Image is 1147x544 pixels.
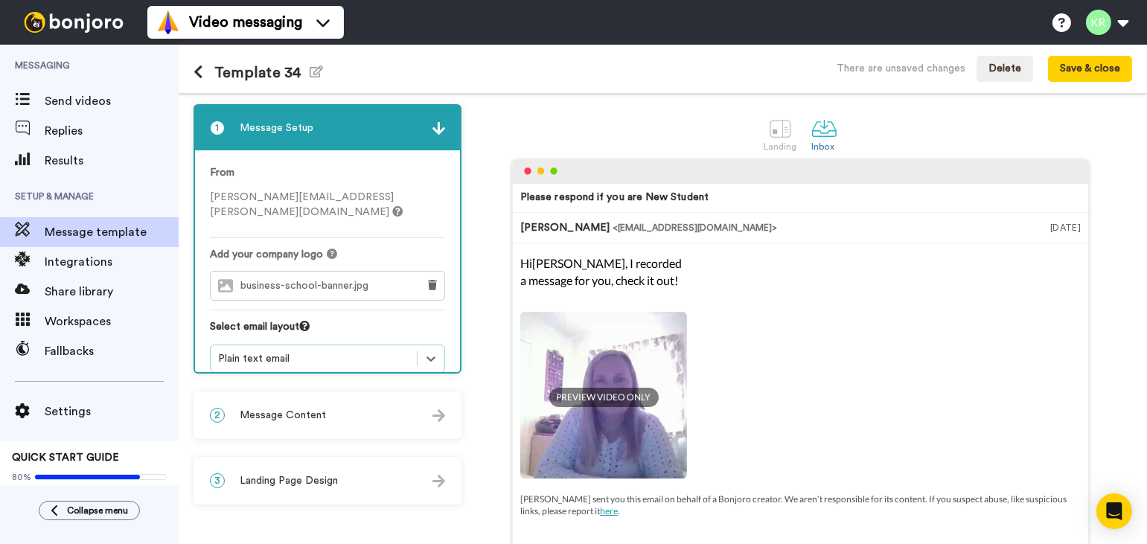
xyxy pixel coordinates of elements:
span: Integrations [45,253,179,271]
h1: Template 34 [194,64,323,81]
img: arrow.svg [432,409,445,422]
div: Open Intercom Messenger [1096,493,1132,529]
span: Add your company logo [210,247,323,262]
button: Delete [977,56,1033,83]
span: Send videos [45,92,179,110]
span: Landing Page Design [240,473,338,488]
span: Message template [45,223,179,241]
span: Replies [45,122,179,140]
div: There are unsaved changes [837,61,965,76]
span: Collapse menu [67,505,128,516]
img: bj-logo-header-white.svg [18,12,130,33]
span: business-school-banner.jpg [240,280,376,292]
span: PREVIEW VIDEO ONLY [549,388,659,407]
span: Workspaces [45,313,179,330]
div: Please respond if you are New Student [520,190,709,205]
div: [DATE] [1050,220,1081,235]
span: Fallbacks [45,342,179,360]
p: Hi [PERSON_NAME] , I recorded a message for you, check it out! [520,255,687,289]
div: 3Landing Page Design [194,457,461,505]
span: <[EMAIL_ADDRESS][DOMAIN_NAME]> [613,223,777,232]
div: [PERSON_NAME] [520,220,1050,235]
span: Message Setup [240,121,313,135]
span: here [600,505,618,516]
span: Results [45,152,179,170]
span: [PERSON_NAME][EMAIL_ADDRESS][PERSON_NAME][DOMAIN_NAME] [210,192,403,217]
a: Landing [756,108,805,159]
span: Share library [45,283,179,301]
div: Inbox [811,141,837,152]
img: vm-color.svg [156,10,180,34]
button: Collapse menu [39,501,140,520]
span: Settings [45,403,179,420]
button: Save & close [1048,56,1132,83]
span: 2 [210,408,225,423]
div: Select email layout [210,319,445,345]
label: From [210,165,234,181]
span: Video messaging [189,12,302,33]
span: 3 [210,473,225,488]
p: [PERSON_NAME] sent you this email on behalf of a Bonjoro creator. We aren’t responsible for its c... [520,479,1081,517]
span: 1 [210,121,225,135]
div: Landing [764,141,797,152]
span: Message Content [240,408,326,423]
img: arrow.svg [432,475,445,487]
img: 5fbea13b-6783-4555-8121-262a3fad9408-thumb.jpg [520,312,687,479]
span: 80% [12,471,31,483]
span: QUICK START GUIDE [12,452,119,463]
a: Inbox [804,108,845,159]
div: Plain text email [218,351,409,366]
div: 2Message Content [194,391,461,439]
img: arrow.svg [432,122,445,135]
